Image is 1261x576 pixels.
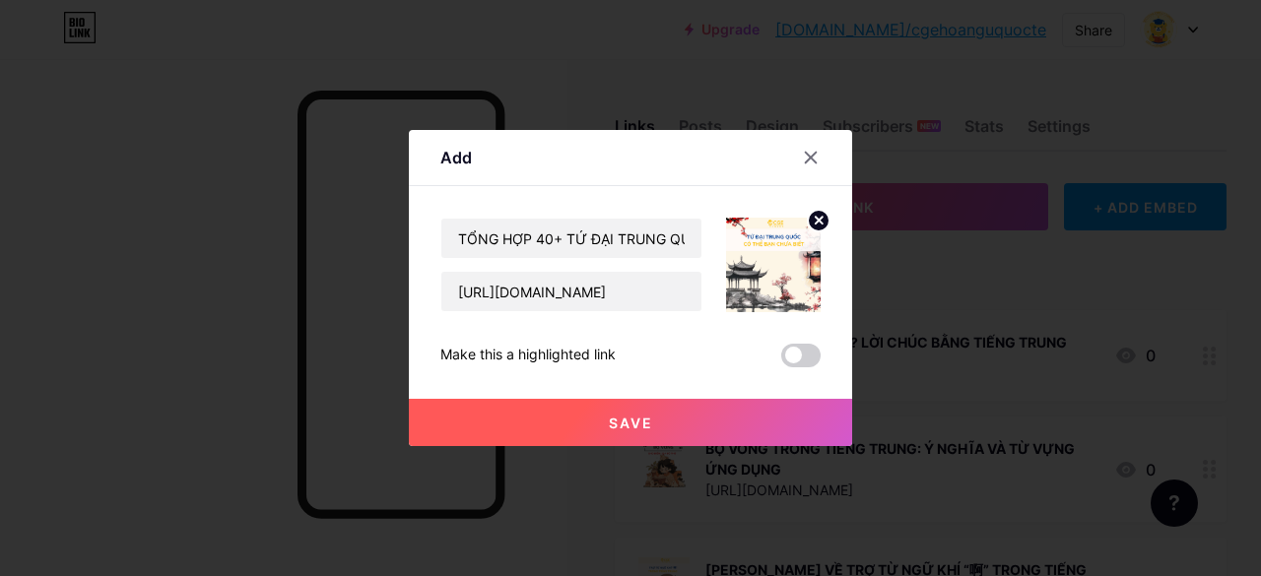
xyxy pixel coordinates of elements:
[609,415,653,431] span: Save
[440,344,616,367] div: Make this a highlighted link
[726,218,821,312] img: link_thumbnail
[441,272,701,311] input: URL
[441,219,701,258] input: Title
[440,146,472,169] div: Add
[409,399,852,446] button: Save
